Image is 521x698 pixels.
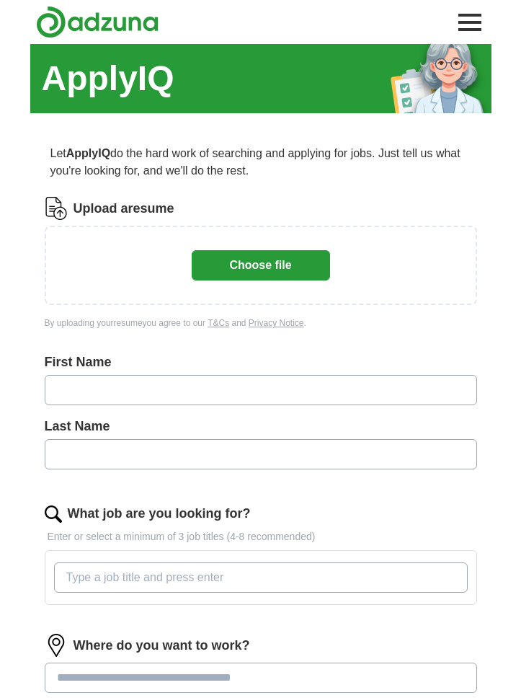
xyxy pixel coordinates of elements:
p: Let do the hard work of searching and applying for jobs. Just tell us what you're looking for, an... [45,139,477,185]
img: search.png [45,505,62,523]
button: Choose file [192,250,330,280]
img: Adzuna logo [36,6,159,38]
input: Type a job title and press enter [54,562,468,593]
p: Enter or select a minimum of 3 job titles (4-8 recommended) [45,529,477,544]
a: T&Cs [208,318,229,328]
div: By uploading your resume you agree to our and . [45,317,477,330]
button: Toggle main navigation menu [454,6,486,38]
label: Where do you want to work? [74,636,250,655]
img: CV Icon [45,197,68,220]
a: Privacy Notice [249,318,304,328]
label: What job are you looking for? [68,504,251,523]
strong: ApplyIQ [66,147,110,159]
label: First Name [45,353,477,372]
label: Last Name [45,417,477,436]
label: Upload a resume [74,199,174,218]
img: location.png [45,634,68,657]
h1: ApplyIQ [42,53,174,105]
